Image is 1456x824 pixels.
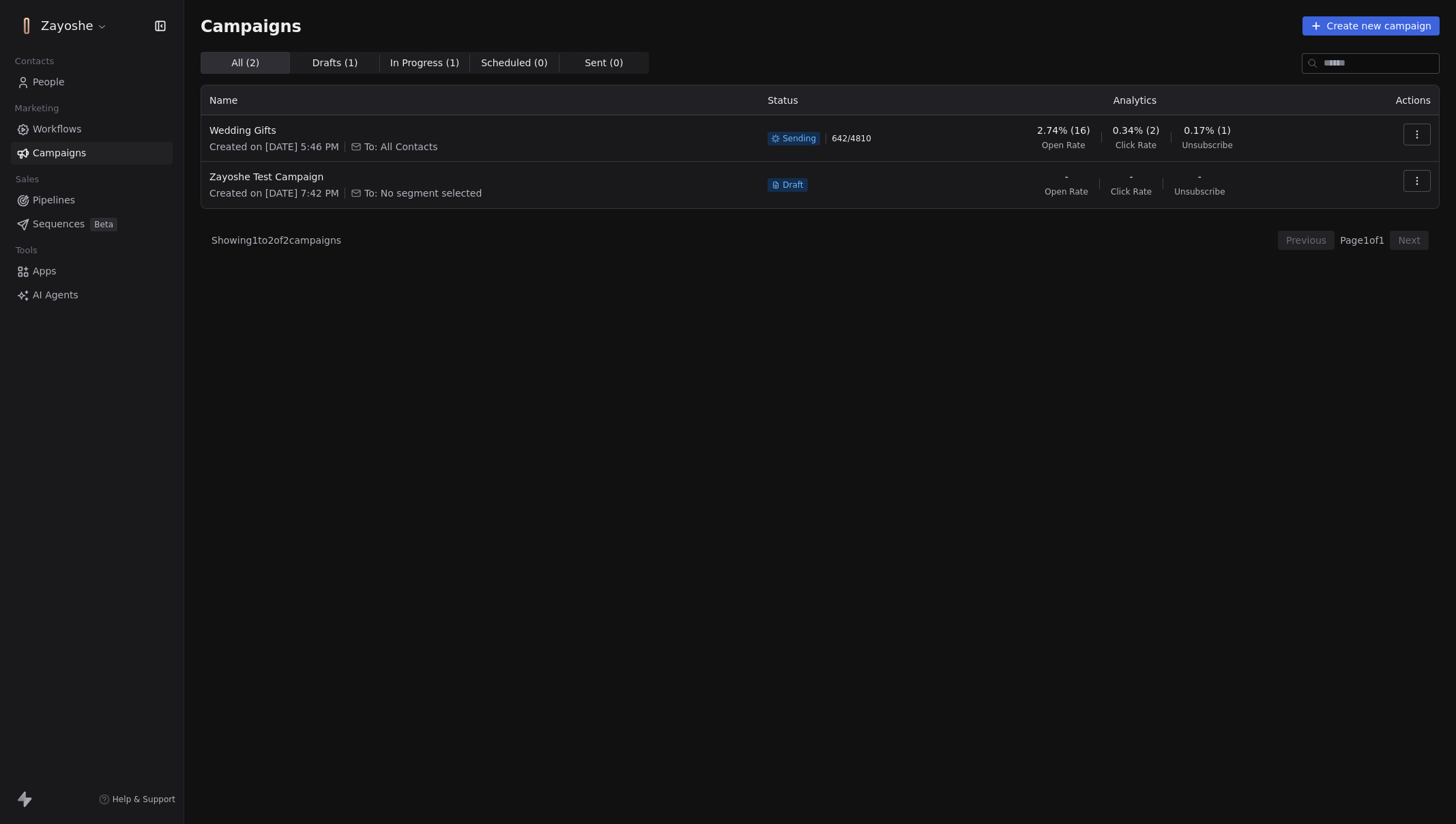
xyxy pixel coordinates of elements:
span: To: No segment selected [364,186,482,200]
button: Previous [1278,231,1335,250]
span: Campaigns [33,146,86,160]
span: Click Rate [1116,140,1156,151]
span: 2.74% (16) [1037,124,1090,137]
span: - [1198,170,1202,184]
span: Contacts [9,51,60,72]
span: Apps [33,264,57,279]
a: Workflows [11,118,173,141]
span: Page 1 of 1 [1340,233,1384,247]
button: Next [1390,231,1429,250]
span: Created on [DATE] 7:42 PM [209,186,339,200]
span: People [33,75,65,89]
span: - [1065,170,1068,184]
span: Scheduled ( 0 ) [481,56,548,70]
span: Click Rate [1111,186,1152,197]
span: 0.17% (1) [1184,124,1231,137]
span: - [1130,170,1133,184]
button: Create new campaign [1302,16,1440,35]
span: Beta [90,218,117,231]
span: Campaigns [201,16,302,35]
th: Status [759,85,930,115]
span: AI Agents [33,288,78,302]
span: Sending [783,133,816,144]
span: 0.34% (2) [1113,124,1160,137]
span: Open Rate [1045,186,1088,197]
a: People [11,71,173,94]
span: To: All Contacts [364,140,437,154]
span: Workflows [33,122,82,137]
span: Wedding Gifts [209,124,751,137]
span: Unsubscribe [1182,140,1233,151]
span: Drafts ( 1 ) [312,56,358,70]
span: Draft [783,180,803,190]
th: Analytics [930,85,1340,115]
span: Pipelines [33,193,75,208]
a: SequencesBeta [11,213,173,236]
img: zayoshe_logo@2x-300x51-1.png [19,18,35,34]
th: Name [201,85,759,115]
iframe: Intercom live chat [1410,778,1442,810]
a: Pipelines [11,189,173,212]
a: Campaigns [11,142,173,165]
span: Tools [10,240,43,261]
span: Sequences [33,217,85,231]
span: Zayoshe [41,17,93,35]
a: AI Agents [11,284,173,307]
span: Marketing [9,98,65,119]
span: Unsubscribe [1174,186,1225,197]
span: Sales [10,169,45,190]
a: Help & Support [99,794,175,805]
button: Zayoshe [16,14,111,38]
span: Help & Support [113,794,175,805]
span: Created on [DATE] 5:46 PM [209,140,339,154]
span: Open Rate [1042,140,1086,151]
span: Sent ( 0 ) [585,56,623,70]
span: In Progress ( 1 ) [390,56,460,70]
th: Actions [1340,85,1439,115]
span: Zayoshe Test Campaign [209,170,751,184]
span: 642 / 4810 [832,133,871,144]
span: Showing 1 to 2 of 2 campaigns [212,233,341,247]
a: Apps [11,260,173,283]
